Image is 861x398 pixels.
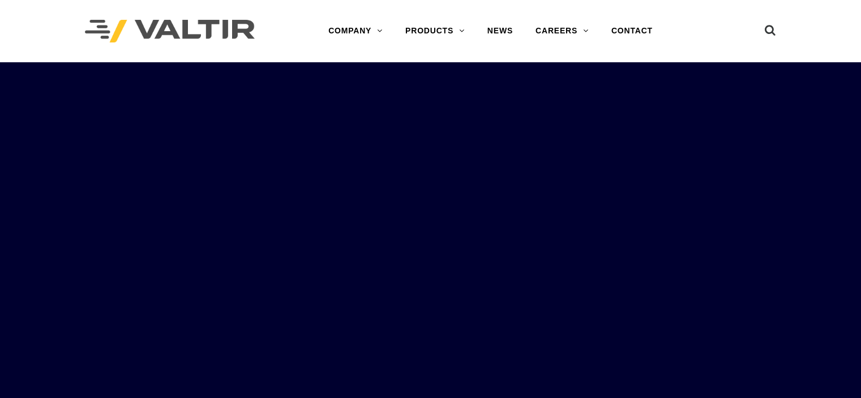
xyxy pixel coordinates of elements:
[476,20,524,42] a: NEWS
[524,20,600,42] a: CAREERS
[85,20,255,43] img: Valtir
[317,20,394,42] a: COMPANY
[394,20,476,42] a: PRODUCTS
[600,20,664,42] a: CONTACT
